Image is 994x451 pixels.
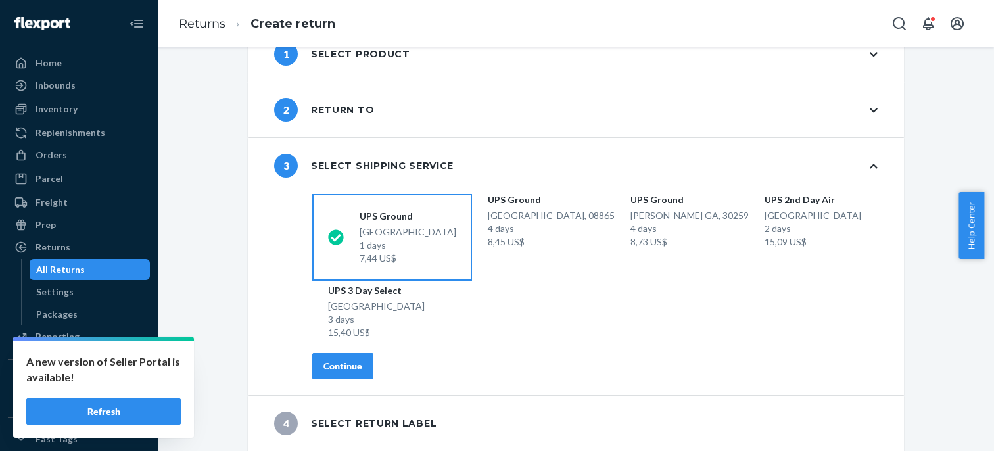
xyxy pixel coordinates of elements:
div: 7,44 US$ [360,252,456,265]
a: Add Integration [8,396,150,412]
div: UPS Ground [488,193,615,206]
div: Returns [35,241,70,254]
a: Create return [250,16,335,31]
div: Settings [36,285,74,298]
div: 4 days [630,222,749,235]
div: UPS 2nd Day Air [765,193,861,206]
div: Inbounds [35,79,76,92]
a: Inventory [8,99,150,120]
button: Integrations [8,370,150,391]
button: Refresh [26,398,181,425]
div: All Returns [36,263,85,276]
a: Reporting [8,326,150,347]
div: UPS Ground [360,210,456,223]
a: Orders [8,145,150,166]
div: UPS 3 Day Select [328,284,425,297]
span: 3 [274,154,298,178]
div: Select return label [274,412,437,435]
div: UPS Ground [630,193,749,206]
div: 1 days [360,239,456,252]
div: Select product [274,42,410,66]
span: 2 [274,98,298,122]
div: 15,09 US$ [765,235,861,249]
a: All Returns [30,259,151,280]
a: Settings [30,281,151,302]
div: [GEOGRAPHIC_DATA] [328,300,425,339]
div: Return to [274,98,374,122]
a: Inbounds [8,75,150,96]
ol: breadcrumbs [168,5,346,43]
div: Packages [36,308,78,321]
div: Continue [323,360,362,373]
div: Inventory [35,103,78,116]
img: Flexport logo [14,17,70,30]
button: Continue [312,353,373,379]
div: 2 days [765,222,861,235]
div: 3 days [328,313,425,326]
span: 1 [274,42,298,66]
a: Prep [8,214,150,235]
div: 4 days [488,222,615,235]
div: [GEOGRAPHIC_DATA], 08865 [488,209,615,249]
div: Select shipping service [274,154,454,178]
div: Parcel [35,172,63,185]
div: [GEOGRAPHIC_DATA] [360,225,456,265]
div: Home [35,57,62,70]
a: Parcel [8,168,150,189]
div: Freight [35,196,68,209]
button: Close Navigation [124,11,150,37]
div: Fast Tags [35,433,78,446]
a: Returns [179,16,225,31]
div: 15,40 US$ [328,326,425,339]
a: Returns [8,237,150,258]
button: Fast Tags [8,429,150,450]
a: Home [8,53,150,74]
a: Freight [8,192,150,213]
button: Help Center [958,192,984,259]
a: Packages [30,304,151,325]
div: 8,45 US$ [488,235,615,249]
div: Replenishments [35,126,105,139]
span: 4 [274,412,298,435]
button: Open notifications [915,11,941,37]
div: [GEOGRAPHIC_DATA] [765,209,861,249]
p: A new version of Seller Portal is available! [26,354,181,385]
button: Open Search Box [886,11,912,37]
div: 8,73 US$ [630,235,749,249]
div: Reporting [35,330,80,343]
button: Open account menu [944,11,970,37]
div: Orders [35,149,67,162]
div: [PERSON_NAME] GA, 30259 [630,209,749,249]
div: Prep [35,218,56,231]
a: Replenishments [8,122,150,143]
